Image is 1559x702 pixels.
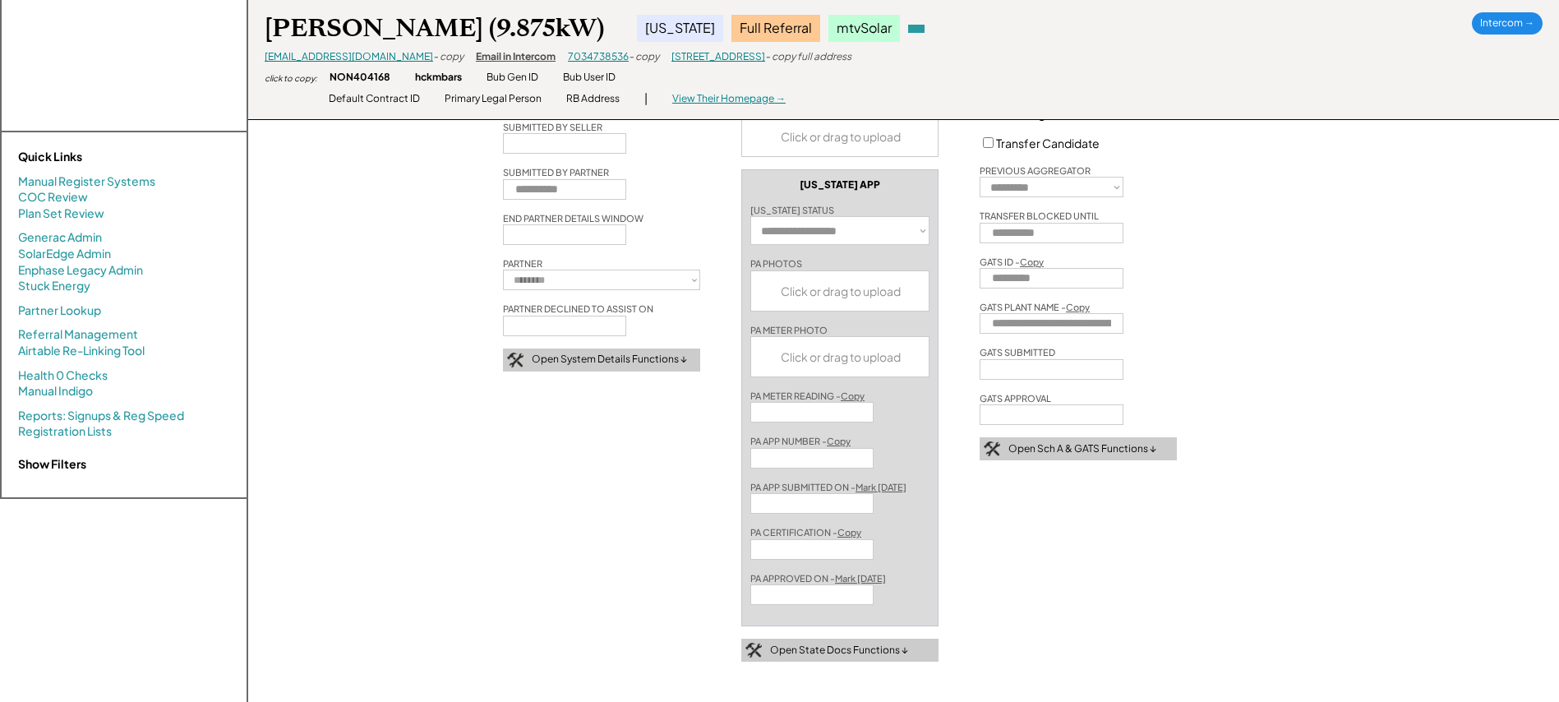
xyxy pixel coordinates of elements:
[18,423,112,440] a: Registration Lists
[750,324,828,336] div: PA METER PHOTO
[1008,442,1156,456] div: Open Sch A & GATS Functions ↓
[996,136,1100,150] label: Transfer Candidate
[330,71,390,85] div: NON404168
[503,121,602,133] div: SUBMITTED BY SELLER
[980,346,1055,358] div: GATS SUBMITTED
[770,644,908,658] div: Open State Docs Functions ↓
[18,456,86,471] strong: Show Filters
[568,50,629,62] a: 7034738536
[751,337,930,376] div: Click or drag to upload
[828,15,900,41] div: mtvSolar
[18,262,143,279] a: Enphase Legacy Admin
[18,408,184,424] a: Reports: Signups & Reg Speed
[487,71,538,85] div: Bub Gen ID
[750,204,834,216] div: [US_STATE] STATUS
[18,367,108,384] a: Health 0 Checks
[765,50,851,64] div: - copy full address
[329,92,420,106] div: Default Contract ID
[566,92,620,106] div: RB Address
[18,326,138,343] a: Referral Management
[637,15,723,41] div: [US_STATE]
[503,166,609,178] div: SUBMITTED BY PARTNER
[980,301,1090,313] div: GATS PLANT NAME -
[731,15,820,41] div: Full Referral
[750,390,865,402] div: PA METER READING -
[532,353,687,367] div: Open System Details Functions ↓
[980,164,1091,177] div: PREVIOUS AGGREGATOR
[750,481,906,493] div: PA APP SUBMITTED ON -
[563,71,616,85] div: Bub User ID
[265,72,317,84] div: click to copy:
[18,343,145,359] a: Airtable Re-Linking Tool
[750,572,886,584] div: PA APPROVED ON -
[827,436,851,446] u: Copy
[415,71,462,85] div: hckmbars
[835,573,886,584] u: Mark [DATE]
[18,149,182,165] div: Quick Links
[800,178,880,192] div: [US_STATE] APP
[503,212,643,224] div: END PARTNER DETAILS WINDOW
[751,271,930,311] div: Click or drag to upload
[841,390,865,401] u: Copy
[503,257,542,270] div: PARTNER
[1020,256,1044,267] u: Copy
[433,50,464,64] div: - copy
[980,210,1099,222] div: TRANSFER BLOCKED UNTIL
[18,383,93,399] a: Manual Indigo
[18,278,90,294] a: Stuck Energy
[837,527,861,538] u: Copy
[980,256,1044,268] div: GATS ID -
[476,50,556,64] div: Email in Intercom
[18,173,155,190] a: Manual Register Systems
[672,92,786,106] div: View Their Homepage →
[265,50,433,62] a: [EMAIL_ADDRESS][DOMAIN_NAME]
[265,12,604,44] div: [PERSON_NAME] (9.875kW)
[18,229,102,246] a: Generac Admin
[18,303,101,319] a: Partner Lookup
[671,50,765,62] a: [STREET_ADDRESS]
[445,92,542,106] div: Primary Legal Person
[1472,12,1543,35] div: Intercom →
[745,643,762,658] img: tool-icon.png
[1066,302,1090,312] u: Copy
[856,482,906,492] u: Mark [DATE]
[507,353,524,367] img: tool-icon.png
[750,526,861,538] div: PA CERTIFICATION -
[742,117,939,156] div: Click or drag to upload
[644,90,648,107] div: |
[996,106,1089,121] label: Hold Registration
[750,435,851,447] div: PA APP NUMBER -
[18,246,111,262] a: SolarEdge Admin
[18,189,88,206] a: COC Review
[984,441,1000,456] img: tool-icon.png
[503,303,653,315] div: PARTNER DECLINED TO ASSIST ON
[980,392,1051,404] div: GATS APPROVAL
[629,50,659,64] div: - copy
[750,257,802,270] div: PA PHOTOS
[18,206,104,222] a: Plan Set Review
